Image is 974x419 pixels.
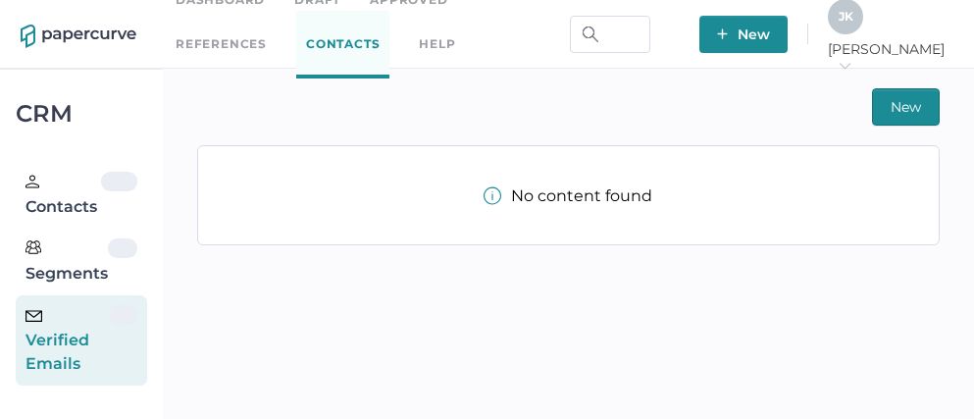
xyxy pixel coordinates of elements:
img: segments.b9481e3d.svg [26,239,41,255]
span: J K [839,9,853,24]
div: help [419,33,455,55]
span: New [891,89,921,125]
div: Contacts [26,172,101,219]
button: New [872,88,940,126]
span: New [717,16,770,53]
img: plus-white.e19ec114.svg [717,28,728,39]
input: Search Workspace [570,16,650,53]
span: [PERSON_NAME] [828,40,953,76]
img: email-icon-black.c777dcea.svg [26,310,42,322]
i: arrow_right [838,59,851,73]
img: search.bf03fe8b.svg [583,26,598,42]
div: CRM [16,105,147,123]
button: New [699,16,788,53]
a: References [176,33,267,55]
div: Segments [26,238,108,286]
div: Verified Emails [26,305,109,376]
img: info-tooltip-active.a952ecf1.svg [484,186,501,205]
a: Contacts [296,11,389,79]
img: papercurve-logo-colour.7244d18c.svg [21,25,136,48]
div: No content found [484,186,652,205]
img: person.20a629c4.svg [26,175,39,188]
